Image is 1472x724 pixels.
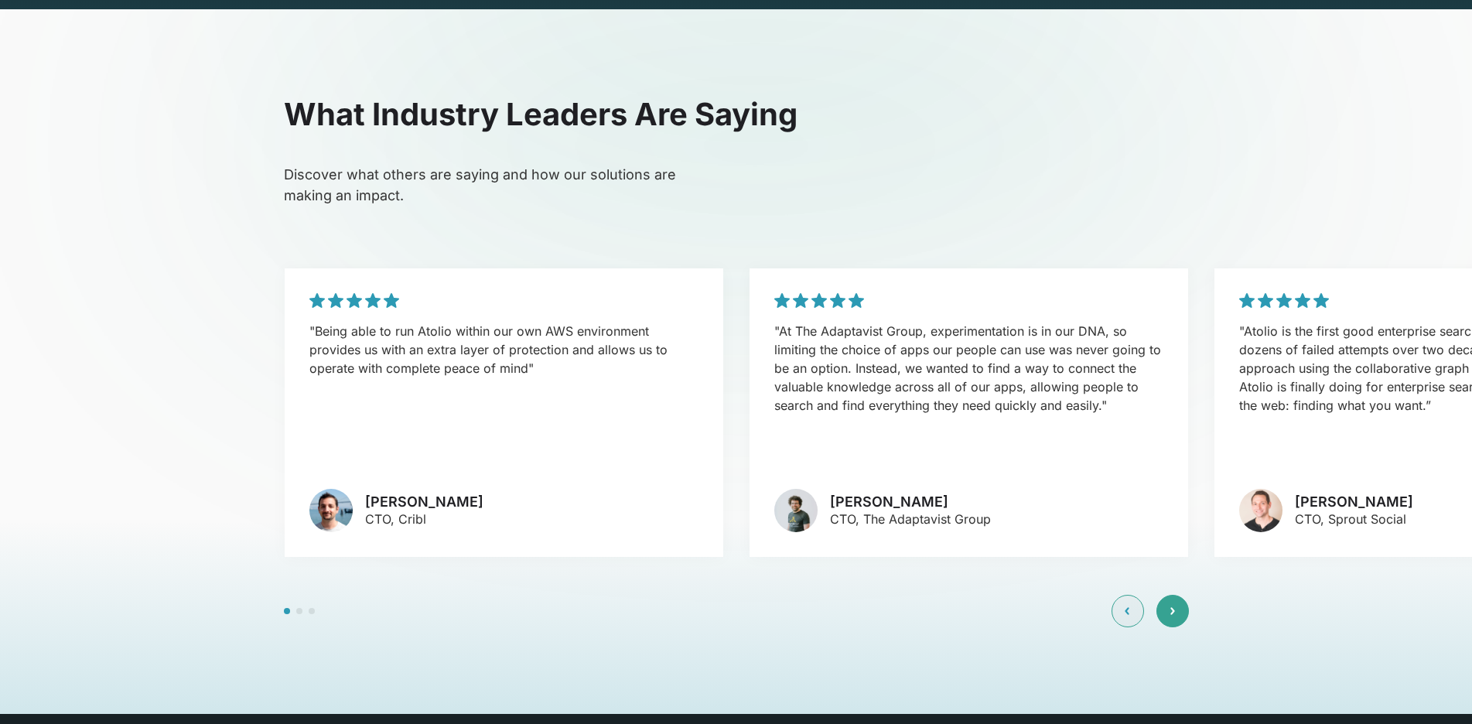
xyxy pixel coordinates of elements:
p: "At The Adaptavist Group, experimentation is in our DNA, so limiting the choice of apps our peopl... [774,322,1163,415]
h3: [PERSON_NAME] [830,493,991,511]
p: Discover what others are saying and how our solutions are making an impact. [284,164,698,206]
iframe: Chat Widget [1395,650,1472,724]
p: CTO, Sprout Social [1295,510,1413,528]
img: avatar [309,489,353,532]
p: CTO, Cribl [365,510,483,528]
img: avatar [774,489,818,532]
img: avatar [1239,489,1282,532]
p: CTO, The Adaptavist Group [830,510,991,528]
h3: [PERSON_NAME] [365,493,483,511]
h3: [PERSON_NAME] [1295,493,1413,511]
h2: What Industry Leaders Are Saying [284,96,1189,133]
p: "Being able to run Atolio within our own AWS environment provides us with an extra layer of prote... [309,322,698,377]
